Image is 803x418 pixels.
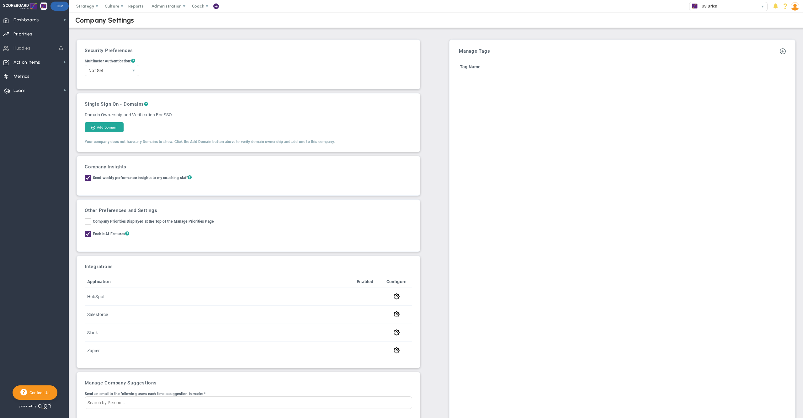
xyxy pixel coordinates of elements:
span: Not Set [85,65,128,76]
span: Slack [87,330,98,335]
span: select [758,2,767,11]
span: Priorities [13,28,32,41]
div: Enable AI Features [93,231,129,238]
span: Salesforce [87,312,108,317]
span: Contact Us [27,390,50,395]
th: Enabled [349,276,381,288]
h3: Security Preferences [85,48,412,53]
div: Company Priorities Displayed at the Top of the Manage Priorities Page [93,218,214,225]
span: select [128,65,139,76]
img: 30933.Company.photo [691,2,699,10]
h5: Your company does not have any Domains to show. Click the Add Domain button above to verify domai... [85,140,412,144]
h3: Other Preferences and Settings [85,208,412,213]
img: 41317.Person.photo [791,2,799,11]
label: Send an email to the following users each time a suggestion is made: * [85,392,205,396]
th: Configure [381,276,412,288]
span: Zapier [87,348,100,353]
span: Huddles [13,42,30,55]
h3: Company Insights [85,164,412,170]
button: Configure... [383,347,410,353]
button: Configure... [383,293,410,299]
span: Dashboards [13,13,39,27]
input: Search by Person... [85,396,412,409]
div: Send weekly performance insights to my coaching staff [93,175,192,182]
span: Culture [105,4,120,8]
h3: Manage Company Suggestions [85,380,412,386]
button: Configure... [383,329,410,336]
span: Strategy [76,4,94,8]
span: Coach [192,4,205,8]
span: US Brick [699,2,717,10]
th: Tag Name [457,61,753,73]
div: Multifactor Authentication: [85,58,412,64]
h3: Manage Tags [459,48,490,54]
button: Add Domain [85,122,124,132]
div: Powered by Align [13,401,77,411]
div: Company Settings [75,16,134,24]
span: HubSpot [87,294,105,299]
span: Learn [13,84,25,97]
button: Configure... [383,311,410,317]
h3: Single Sign On - Domains [85,101,412,107]
p: Domain Ownership and Verification For SSO [85,112,412,118]
span: Administration [152,4,181,8]
h3: Integrations [85,264,412,269]
span: Action Items [13,56,40,69]
th: Application [85,276,349,288]
span: Metrics [13,70,29,83]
